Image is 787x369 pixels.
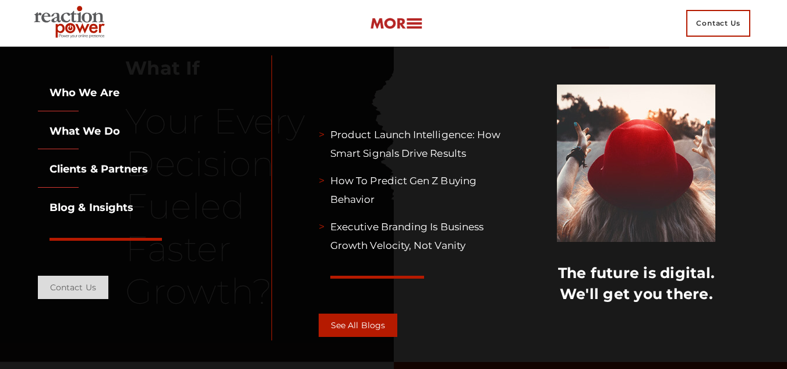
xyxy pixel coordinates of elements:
a: Product Launch Intelligence: How Smart Signals Drive Results [330,129,500,159]
a: Blog & Insights [38,201,133,214]
span: Contact Us [686,10,750,37]
a: Executive Branding Is Business Growth Velocity, Not Vanity [330,221,484,251]
a: The future is digital.We'll get you there. [558,264,715,303]
a: Clients & partners [38,163,148,175]
a: What we do [38,125,120,138]
img: more-btn.png [370,17,422,30]
a: See all Blogs [319,314,397,337]
a: How to Predict Gen Z Buying Behavior [330,175,477,205]
a: Contact Us [38,276,108,299]
img: Executive Branding | Personal Branding Agency [29,2,114,44]
a: Who we are [38,86,119,99]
